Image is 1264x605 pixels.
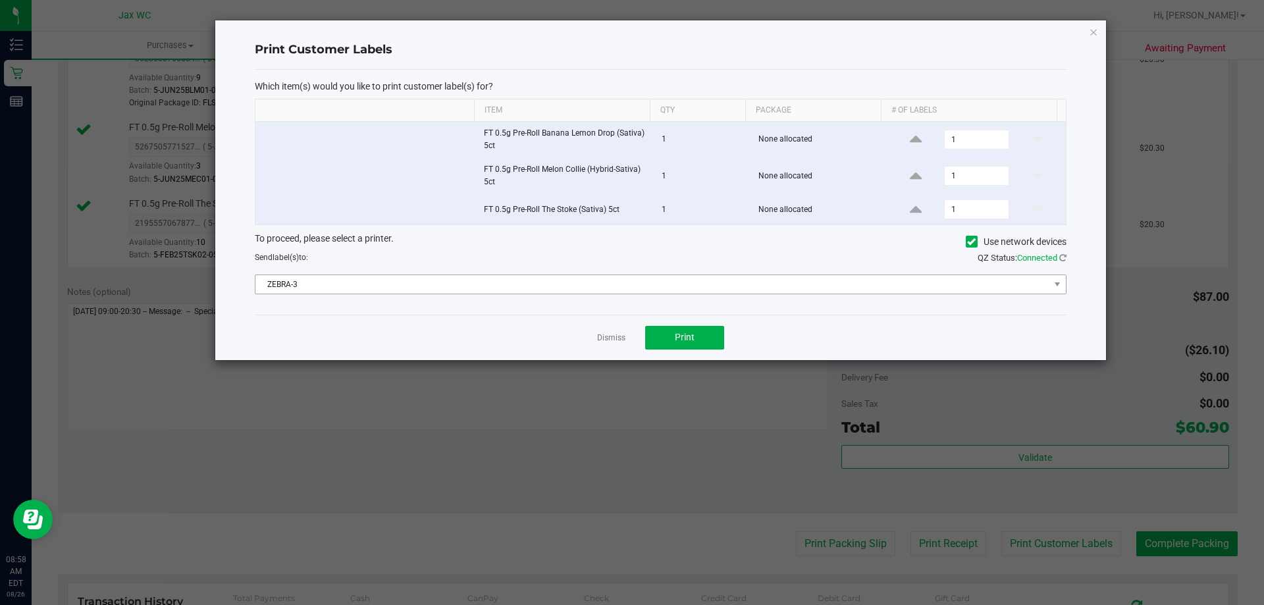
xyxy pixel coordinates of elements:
[750,194,888,224] td: None allocated
[255,80,1066,92] p: Which item(s) would you like to print customer label(s) for?
[1017,253,1057,263] span: Connected
[476,122,654,158] td: FT 0.5g Pre-Roll Banana Lemon Drop (Sativa) 5ct
[245,232,1076,251] div: To proceed, please select a printer.
[675,332,695,342] span: Print
[273,253,299,262] span: label(s)
[750,122,888,158] td: None allocated
[966,235,1066,249] label: Use network devices
[654,194,750,224] td: 1
[476,158,654,194] td: FT 0.5g Pre-Roll Melon Collie (Hybrid-Sativa) 5ct
[645,326,724,350] button: Print
[474,99,650,122] th: Item
[476,194,654,224] td: FT 0.5g Pre-Roll The Stoke (Sativa) 5ct
[745,99,881,122] th: Package
[255,253,308,262] span: Send to:
[654,158,750,194] td: 1
[750,158,888,194] td: None allocated
[597,332,625,344] a: Dismiss
[978,253,1066,263] span: QZ Status:
[881,99,1057,122] th: # of labels
[654,122,750,158] td: 1
[255,275,1049,294] span: ZEBRA-3
[255,41,1066,59] h4: Print Customer Labels
[650,99,745,122] th: Qty
[13,500,53,539] iframe: Resource center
